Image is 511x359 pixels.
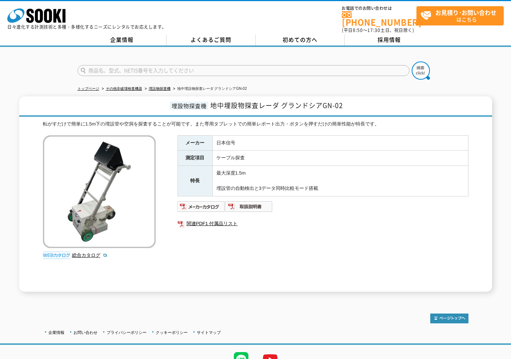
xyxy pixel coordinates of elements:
[416,6,504,25] a: お見積り･お問い合わせはこちら
[73,330,97,335] a: お問い合わせ
[106,87,142,91] a: その他非破壊検査機器
[212,151,468,166] td: ケーブル探査
[43,252,70,259] img: webカタログ
[420,7,503,25] span: はこちら
[177,135,212,151] th: メーカー
[177,219,468,228] a: 関連PDF1 付属品リスト
[367,27,380,33] span: 17:30
[225,206,273,211] a: 取扱説明書
[177,166,212,196] th: 特長
[167,35,256,45] a: よくあるご質問
[43,120,468,128] div: 転がすだけで簡単に1.5m下の埋設管や空洞を探査することが可能です。また専用タブレットでの簡単レポート出力・ボタンを押すだけの簡単性能が特長です。
[212,135,468,151] td: 日本信号
[430,314,468,323] img: トップページへ
[7,25,167,29] p: 日々進化する計測技術と多種・多様化するニーズにレンタルでお応えします。
[77,87,99,91] a: トップページ
[156,330,188,335] a: クッキーポリシー
[77,35,167,45] a: 企業情報
[353,27,363,33] span: 8:50
[149,87,171,91] a: 埋設物探査機
[412,61,430,80] img: btn_search.png
[345,35,434,45] a: 採用情報
[177,206,225,211] a: メーカーカタログ
[77,65,410,76] input: 商品名、型式、NETIS番号を入力してください
[172,85,247,93] li: 地中埋設物探査レーダ グランドシアGN-02
[342,27,414,33] span: (平日 ～ 土日、祝日除く)
[435,8,496,17] strong: お見積り･お問い合わせ
[256,35,345,45] a: 初めての方へ
[210,100,343,110] span: 地中埋設物探査レーダ グランドシアGN-02
[342,6,416,11] span: お電話でのお問い合わせは
[197,330,221,335] a: サイトマップ
[48,330,64,335] a: 企業情報
[107,330,147,335] a: プライバシーポリシー
[72,252,108,258] a: 総合カタログ
[283,36,318,44] span: 初めての方へ
[342,11,416,26] a: [PHONE_NUMBER]
[225,201,273,212] img: 取扱説明書
[177,151,212,166] th: 測定項目
[170,101,208,110] span: 埋設物探査機
[177,201,225,212] img: メーカーカタログ
[43,135,156,248] img: 地中埋設物探査レーダ グランドシアGN-02
[212,166,468,196] td: 最大深度1.5m 埋設管の自動検出と3データ同時比較モード搭載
